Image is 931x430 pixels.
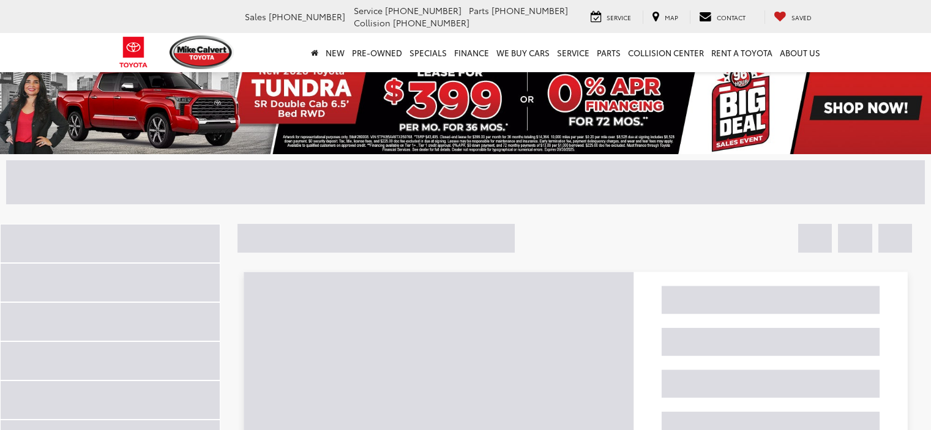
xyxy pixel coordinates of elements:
[322,33,348,72] a: New
[269,10,345,23] span: [PHONE_NUMBER]
[690,10,755,24] a: Contact
[708,33,776,72] a: Rent a Toyota
[776,33,824,72] a: About Us
[717,13,746,22] span: Contact
[393,17,469,29] span: [PHONE_NUMBER]
[643,10,687,24] a: Map
[451,33,493,72] a: Finance
[492,4,568,17] span: [PHONE_NUMBER]
[581,10,640,24] a: Service
[406,33,451,72] a: Specials
[765,10,821,24] a: My Saved Vehicles
[354,4,383,17] span: Service
[469,4,489,17] span: Parts
[307,33,322,72] a: Home
[245,10,266,23] span: Sales
[791,13,812,22] span: Saved
[624,33,708,72] a: Collision Center
[553,33,593,72] a: Service
[170,35,234,69] img: Mike Calvert Toyota
[593,33,624,72] a: Parts
[348,33,406,72] a: Pre-Owned
[111,32,157,72] img: Toyota
[493,33,553,72] a: WE BUY CARS
[607,13,631,22] span: Service
[385,4,462,17] span: [PHONE_NUMBER]
[665,13,678,22] span: Map
[354,17,391,29] span: Collision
